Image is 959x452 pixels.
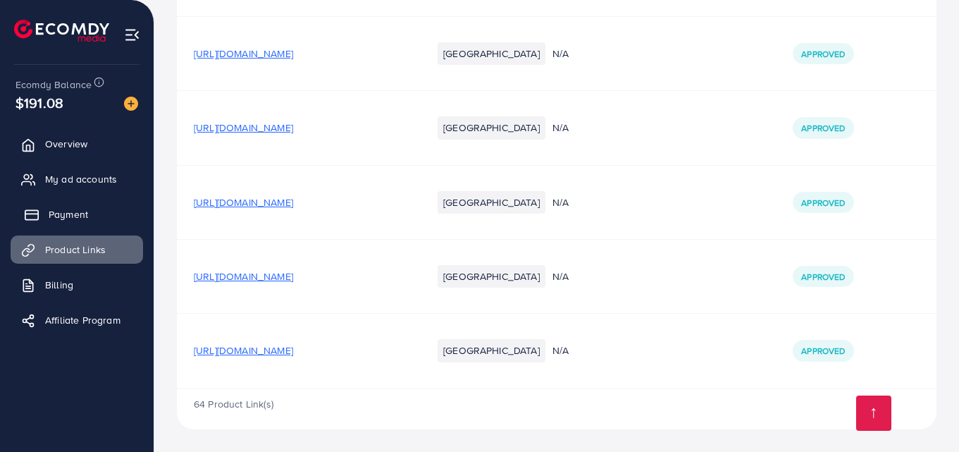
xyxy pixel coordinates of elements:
[14,20,109,42] img: logo
[194,121,293,135] span: [URL][DOMAIN_NAME]
[438,116,545,139] li: [GEOGRAPHIC_DATA]
[11,306,143,334] a: Affiliate Program
[124,27,140,43] img: menu
[45,278,73,292] span: Billing
[438,42,545,65] li: [GEOGRAPHIC_DATA]
[801,345,845,357] span: Approved
[45,137,87,151] span: Overview
[11,236,143,264] a: Product Links
[45,243,106,257] span: Product Links
[16,92,63,113] span: $191.08
[899,389,948,441] iframe: Chat
[194,195,293,209] span: [URL][DOMAIN_NAME]
[45,172,117,186] span: My ad accounts
[552,121,569,135] span: N/A
[124,97,138,111] img: image
[49,207,88,221] span: Payment
[801,197,845,209] span: Approved
[11,130,143,158] a: Overview
[438,339,545,362] li: [GEOGRAPHIC_DATA]
[552,195,569,209] span: N/A
[801,271,845,283] span: Approved
[801,48,845,60] span: Approved
[194,343,293,358] span: [URL][DOMAIN_NAME]
[16,78,92,92] span: Ecomdy Balance
[438,191,545,214] li: [GEOGRAPHIC_DATA]
[438,265,545,288] li: [GEOGRAPHIC_DATA]
[11,165,143,193] a: My ad accounts
[552,343,569,358] span: N/A
[194,47,293,61] span: [URL][DOMAIN_NAME]
[552,269,569,283] span: N/A
[194,269,293,283] span: [URL][DOMAIN_NAME]
[11,200,143,228] a: Payment
[45,313,120,327] span: Affiliate Program
[11,271,143,299] a: Billing
[194,397,273,411] span: 64 Product Link(s)
[801,122,845,134] span: Approved
[552,47,569,61] span: N/A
